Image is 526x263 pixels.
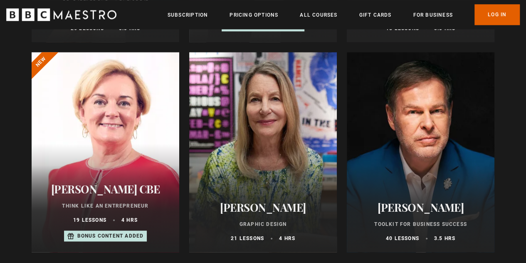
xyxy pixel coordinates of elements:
svg: BBC Maestro [6,8,116,21]
a: Log In [474,4,520,25]
a: All Courses [300,11,337,19]
p: Think Like an Entrepreneur [42,202,169,210]
p: 4 hrs [121,216,138,224]
p: 40 lessons [386,235,419,242]
a: Subscription [168,11,208,19]
a: [PERSON_NAME] Toolkit for Business Success 40 lessons 3.5 hrs [347,52,494,252]
a: [PERSON_NAME] Graphic Design 21 lessons 4 hrs [189,52,337,252]
a: Gift Cards [359,11,391,19]
p: 19 lessons [73,216,106,224]
p: Toolkit for Business Success [357,220,484,228]
h2: [PERSON_NAME] CBE [42,183,169,195]
p: Graphic Design [199,220,327,228]
a: Pricing Options [230,11,278,19]
p: 3.5 hrs [434,235,455,242]
nav: Primary [168,4,520,25]
a: For business [413,11,452,19]
a: [PERSON_NAME] CBE Think Like an Entrepreneur 19 lessons 4 hrs Bonus content added New [32,52,179,252]
p: 4 hrs [279,235,295,242]
p: Bonus content added [77,232,144,240]
h2: [PERSON_NAME] [357,201,484,214]
h2: [PERSON_NAME] [199,201,327,214]
p: 21 lessons [231,235,264,242]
